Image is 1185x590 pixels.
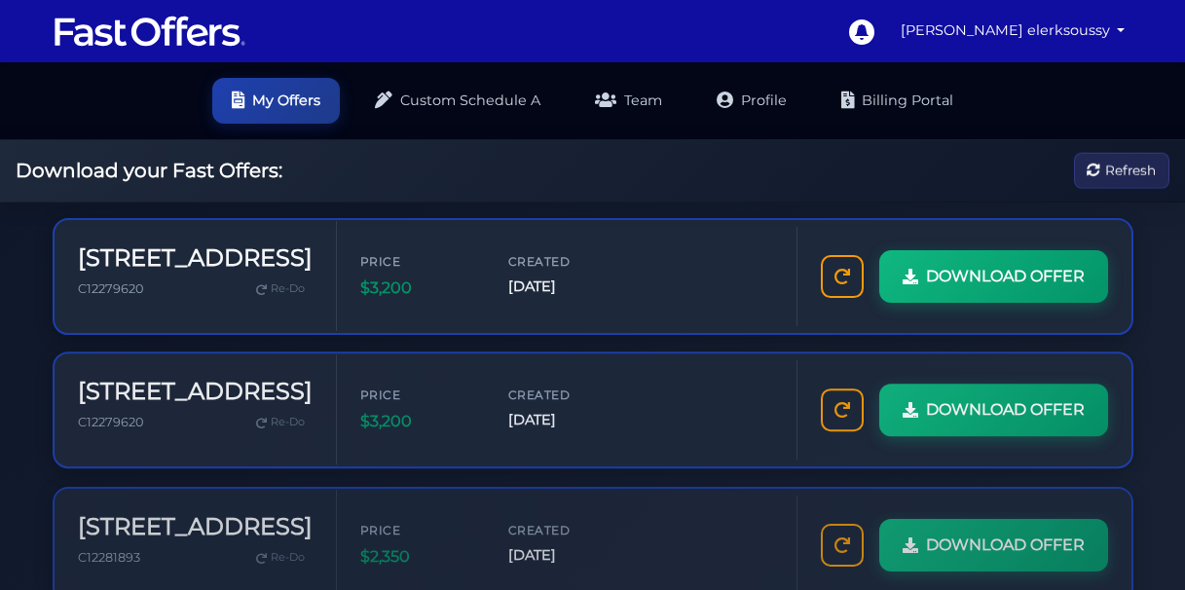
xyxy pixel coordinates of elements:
[926,264,1085,289] span: DOWNLOAD OFFER
[508,540,625,563] span: [DATE]
[248,277,313,302] a: Re-Do
[926,396,1085,422] span: DOWNLOAD OFFER
[271,545,305,563] span: Re-Do
[360,276,477,301] span: $3,200
[822,78,973,124] a: Billing Portal
[360,252,477,271] span: Price
[212,78,340,124] a: My Offers
[16,159,282,182] h2: Download your Fast Offers:
[271,280,305,298] span: Re-Do
[78,546,140,561] span: C12281893
[697,78,806,124] a: Profile
[879,383,1108,435] a: DOWNLOAD OFFER
[78,281,143,296] span: C12279620
[879,515,1108,568] a: DOWNLOAD OFFER
[78,377,313,405] h3: [STREET_ADDRESS]
[355,78,560,124] a: Custom Schedule A
[508,517,625,535] span: Created
[360,517,477,535] span: Price
[360,540,477,566] span: $2,350
[78,244,313,273] h3: [STREET_ADDRESS]
[508,408,625,430] span: [DATE]
[78,414,143,428] span: C12279620
[248,541,313,567] a: Re-Do
[508,276,625,298] span: [DATE]
[508,385,625,403] span: Created
[78,509,313,537] h3: [STREET_ADDRESS]
[360,408,477,433] span: $3,200
[1105,160,1156,181] span: Refresh
[893,12,1133,50] a: [PERSON_NAME] elerksoussy
[360,385,477,403] span: Price
[248,409,313,434] a: Re-Do
[508,252,625,271] span: Created
[1074,153,1169,189] button: Refresh
[926,529,1085,554] span: DOWNLOAD OFFER
[271,413,305,430] span: Re-Do
[879,250,1108,303] a: DOWNLOAD OFFER
[575,78,682,124] a: Team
